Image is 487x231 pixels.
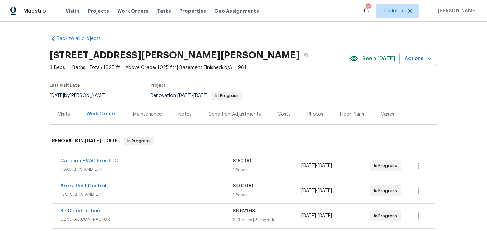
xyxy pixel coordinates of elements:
[366,4,370,11] div: 70
[213,94,241,98] span: In Progress
[85,138,101,143] span: [DATE]
[103,138,120,143] span: [DATE]
[381,111,394,118] div: Cases
[60,166,233,173] span: HVAC, BRN_AND_LRR
[88,8,109,14] span: Projects
[301,212,332,219] span: -
[50,83,80,88] span: Last Visit Date
[362,55,395,62] span: Seen [DATE]
[374,212,400,219] span: In Progress
[117,8,149,14] span: Work Orders
[85,138,120,143] span: -
[60,184,106,188] a: Aruza Pest Control
[277,111,291,118] div: Costs
[381,8,403,14] span: Charlotte
[52,137,120,145] h6: RENOVATION
[50,35,116,42] a: Back to all projects
[60,159,118,163] a: Carolina HVAC Pros LLC
[124,138,153,145] span: In Progress
[301,163,316,168] span: [DATE]
[58,111,70,118] div: Visits
[208,111,261,118] div: Condition Adjustments
[301,187,332,194] span: -
[307,111,323,118] div: Photos
[214,8,259,14] span: Geo Assignments
[233,184,253,188] span: $400.00
[60,216,233,223] span: GENERAL_CONTRACTOR
[340,111,364,118] div: Floor Plans
[233,192,301,198] div: 1 Repair
[374,162,400,169] span: In Progress
[301,188,316,193] span: [DATE]
[151,83,166,88] span: Project
[178,111,192,118] div: Notes
[50,93,64,98] span: [DATE]
[435,8,477,14] span: [PERSON_NAME]
[50,64,350,71] span: 3 Beds | 1 Baths | Total: 1025 ft² | Above Grade: 1025 ft² | Basement Finished: N/A | 1981
[60,191,233,198] span: PESTS, BRN_AND_LRR
[177,93,192,98] span: [DATE]
[66,8,80,14] span: Visits
[233,209,255,213] span: $6,621.68
[233,166,301,173] div: 1 Repair
[177,93,208,98] span: -
[133,111,162,118] div: Maintenance
[60,209,100,213] a: BP Construction
[86,111,117,117] div: Work Orders
[399,53,437,65] button: Actions
[151,93,242,98] span: Renovation
[193,93,208,98] span: [DATE]
[23,8,46,14] span: Maestro
[405,55,432,63] span: Actions
[318,213,332,218] span: [DATE]
[50,92,114,100] div: by [PERSON_NAME]
[318,163,332,168] span: [DATE]
[179,8,206,14] span: Properties
[301,162,332,169] span: -
[233,217,301,223] div: 21 Repairs | 3 Upgrade
[50,52,300,59] h2: [STREET_ADDRESS][PERSON_NAME][PERSON_NAME]
[157,9,171,13] span: Tasks
[318,188,332,193] span: [DATE]
[374,187,400,194] span: In Progress
[50,130,437,152] div: RENOVATION [DATE]-[DATE]In Progress
[233,159,251,163] span: $150.00
[301,213,316,218] span: [DATE]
